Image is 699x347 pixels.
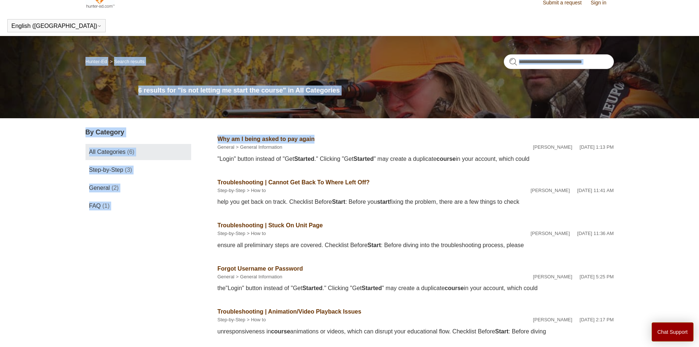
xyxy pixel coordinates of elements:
a: General Information [240,144,282,150]
li: [PERSON_NAME] [531,230,570,237]
time: 05/15/2024, 11:41 [577,188,614,193]
span: (2) [112,185,119,191]
li: How to [245,187,266,194]
time: 05/15/2024, 14:17 [580,317,614,322]
a: Forgot Username or Password [218,265,303,272]
button: Chat Support [652,322,694,341]
h3: By Category [85,127,191,137]
li: [PERSON_NAME] [533,144,572,151]
a: General Information [240,274,282,279]
a: Step-by-Step (3) [85,162,191,178]
time: 04/08/2025, 13:13 [580,144,614,150]
em: course [271,328,290,335]
li: General [218,144,234,151]
button: English ([GEOGRAPHIC_DATA]) [11,23,102,29]
span: (6) [127,149,135,155]
a: Why am I being asked to pay again [218,136,315,142]
span: (1) [102,203,110,209]
li: [PERSON_NAME] [531,187,570,194]
span: General [89,185,110,191]
em: course [445,285,464,291]
time: 05/20/2025, 17:25 [580,274,614,279]
em: Start [368,242,381,248]
li: How to [245,316,266,323]
li: [PERSON_NAME] [533,273,572,281]
span: All Categories [89,149,126,155]
a: General [218,144,234,150]
span: FAQ [89,203,101,209]
li: Step-by-Step [218,316,245,323]
em: Started [362,285,382,291]
em: course [437,156,456,162]
a: Troubleshooting | Animation/Video Playback Issues [218,308,361,315]
li: Hunter-Ed [85,59,109,64]
em: start [377,199,390,205]
li: General Information [234,144,283,151]
li: How to [245,230,266,237]
time: 05/15/2024, 11:36 [577,231,614,236]
div: ensure all preliminary steps are covered. Checklist Before : Before diving into the troubleshooti... [218,241,614,250]
a: General [218,274,234,279]
a: Troubleshooting | Cannot Get Back To Where Left Off? [218,179,370,185]
em: Started [353,156,374,162]
em: Start [495,328,508,335]
a: Step-by-Step [218,317,245,322]
a: How to [251,317,266,322]
div: the"Login" button instead of "Get ." Clicking "Get " may create a duplicate in your account, whic... [218,284,614,293]
li: Step-by-Step [218,230,245,237]
li: General Information [234,273,283,281]
a: How to [251,188,266,193]
div: unresponsiveness in animations or videos, which can disrupt your educational flow. Checklist Befo... [218,327,614,336]
a: FAQ (1) [85,198,191,214]
em: Started [294,156,314,162]
li: Step-by-Step [218,187,245,194]
div: help you get back on track. Checklist Before : Before you fixing the problem, there are a few thi... [218,198,614,206]
em: Started [302,285,323,291]
a: General (2) [85,180,191,196]
li: [PERSON_NAME] [533,316,572,323]
span: Step-by-Step [89,167,123,173]
div: "Login" button instead of "Get ." Clicking "Get " may create a duplicate in your account, which c... [218,155,614,163]
em: Start [332,199,345,205]
a: How to [251,231,266,236]
a: All Categories (6) [85,144,191,160]
li: General [218,273,234,281]
a: Step-by-Step [218,188,245,193]
span: (3) [125,167,132,173]
a: Troubleshooting | Stuck On Unit Page [218,222,323,228]
input: Search [504,54,614,69]
li: Search results [108,59,145,64]
a: Step-by-Step [218,231,245,236]
h1: 6 results for "is not letting me start the course" in All Categories [138,86,614,95]
a: Hunter-Ed [85,59,107,64]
